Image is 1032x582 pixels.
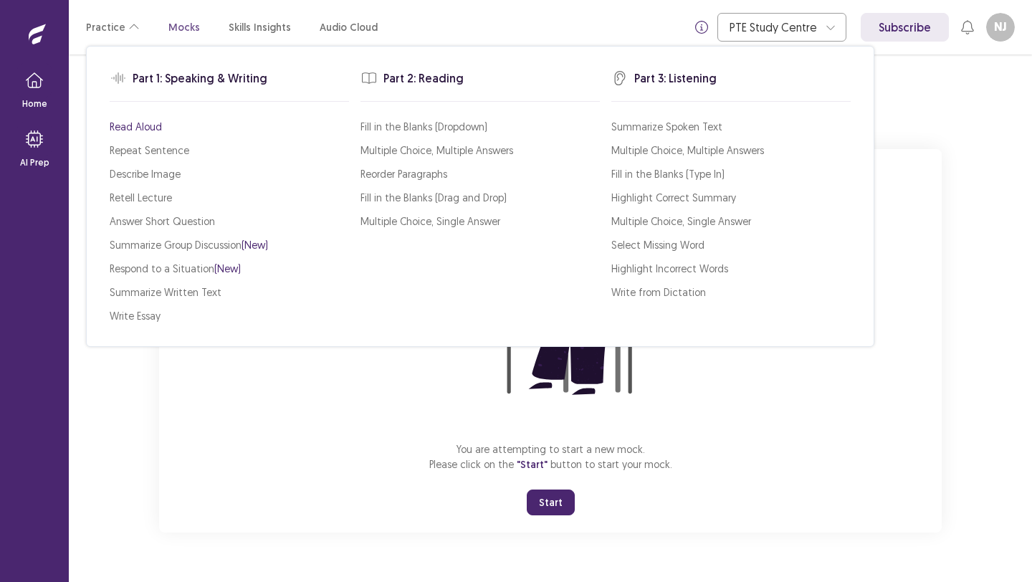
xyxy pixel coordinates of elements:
[229,20,291,35] a: Skills Insights
[20,156,49,169] p: AI Prep
[86,14,140,40] button: Practice
[527,490,575,515] button: Start
[110,261,241,276] p: Respond to a Situation
[986,13,1015,42] button: NJ
[634,70,717,87] p: Part 3: Listening
[110,190,172,205] a: Retell Lecture
[861,13,949,42] a: Subscribe
[110,261,241,276] a: Respond to a Situation(New)
[360,143,513,158] a: Multiple Choice, Multiple Answers
[110,166,181,181] a: Describe Image
[611,143,764,158] a: Multiple Choice, Multiple Answers
[320,20,378,35] a: Audio Cloud
[360,119,487,134] a: Fill in the Blanks (Dropdown)
[110,237,268,252] a: Summarize Group Discussion(New)
[133,70,267,87] p: Part 1: Speaking & Writing
[110,285,221,300] a: Summarize Written Text
[689,14,715,40] button: info
[611,119,722,134] a: Summarize Spoken Text
[611,190,736,205] a: Highlight Correct Summary
[360,166,447,181] a: Reorder Paragraphs
[110,308,161,323] a: Write Essay
[611,261,728,276] a: Highlight Incorrect Words
[730,14,818,41] div: PTE Study Centre
[110,143,189,158] a: Repeat Sentence
[22,97,47,110] p: Home
[110,214,215,229] a: Answer Short Question
[611,214,751,229] a: Multiple Choice, Single Answer
[383,70,464,87] p: Part 2: Reading
[517,458,548,471] span: "Start"
[168,20,200,35] a: Mocks
[360,190,507,205] a: Fill in the Blanks (Drag and Drop)
[360,214,500,229] a: Multiple Choice, Single Answer
[110,119,162,134] a: Read Aloud
[242,239,268,251] span: (New)
[214,262,241,275] span: (New)
[429,442,672,472] p: You are attempting to start a new mock. Please click on the button to start your mock.
[611,237,704,252] a: Select Missing Word
[611,166,725,181] a: Fill in the Blanks (Type In)
[110,237,268,252] p: Summarize Group Discussion
[611,285,706,300] a: Write from Dictation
